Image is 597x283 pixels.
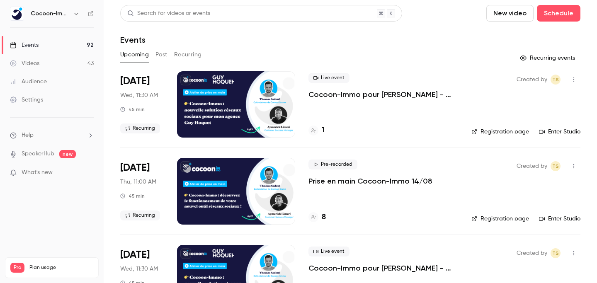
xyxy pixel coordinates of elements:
h1: Events [120,35,146,45]
button: Schedule [537,5,580,22]
span: TS [552,248,559,258]
h4: 1 [322,125,325,136]
button: New video [486,5,534,22]
a: Enter Studio [539,128,580,136]
span: new [59,150,76,158]
a: Cocoon-Immo pour [PERSON_NAME] - Prise en main [308,263,458,273]
span: [DATE] [120,248,150,261]
span: Wed, 11:30 AM [120,265,158,273]
a: 1 [308,125,325,136]
span: Help [22,131,34,140]
iframe: Noticeable Trigger [84,169,94,177]
a: Enter Studio [539,215,580,223]
span: Recurring [120,210,160,220]
a: SpeakerHub [22,150,54,158]
span: TS [552,75,559,85]
span: Created by [517,248,547,258]
span: Pro [10,263,24,273]
span: What's new [22,168,53,177]
div: Aug 13 Wed, 11:30 AM (Europe/Paris) [120,71,164,138]
a: Registration page [471,128,529,136]
div: 45 min [120,193,145,199]
a: Prise en main Cocoon-Immo 14/08 [308,176,432,186]
span: [DATE] [120,75,150,88]
div: Audience [10,77,47,86]
div: Events [10,41,39,49]
a: Cocoon-Immo pour [PERSON_NAME] - Prise en main [308,89,458,99]
button: Past [155,48,167,61]
img: Cocoon-Immo [10,7,24,20]
span: [DATE] [120,161,150,174]
span: Thomas Sadoul [551,75,561,85]
span: Thu, 11:00 AM [120,178,156,186]
div: Aug 14 Thu, 11:00 AM (Europe/Paris) [120,158,164,224]
li: help-dropdown-opener [10,131,94,140]
div: Videos [10,59,39,68]
span: Recurring [120,123,160,133]
div: Settings [10,96,43,104]
button: Upcoming [120,48,149,61]
h4: 8 [322,212,326,223]
button: Recurring events [516,51,580,65]
a: 8 [308,212,326,223]
h6: Cocoon-Immo [31,10,70,18]
div: Search for videos or events [127,9,210,18]
span: TS [552,161,559,171]
span: Pre-recorded [308,160,357,169]
span: Wed, 11:30 AM [120,91,158,99]
div: 45 min [120,106,145,113]
span: Thomas Sadoul [551,161,561,171]
span: Created by [517,75,547,85]
span: Live event [308,247,349,256]
a: Registration page [471,215,529,223]
span: Live event [308,73,349,83]
button: Recurring [174,48,202,61]
span: Plan usage [29,264,93,271]
span: Created by [517,161,547,171]
span: Thomas Sadoul [551,248,561,258]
